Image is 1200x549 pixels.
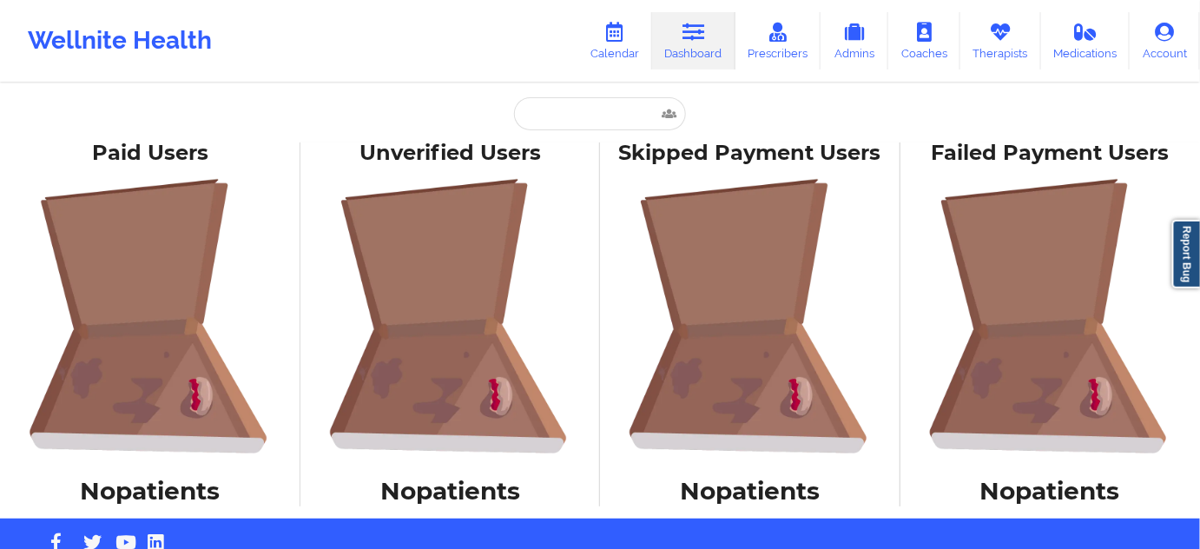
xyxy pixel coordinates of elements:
h1: No patients [12,475,288,506]
img: foRBiVDZMKwAAAAASUVORK5CYII= [12,178,288,454]
h1: No patients [612,475,888,506]
img: foRBiVDZMKwAAAAASUVORK5CYII= [913,178,1189,454]
div: Paid Users [12,140,288,167]
a: Account [1130,12,1200,69]
img: foRBiVDZMKwAAAAASUVORK5CYII= [612,178,888,454]
h1: No patients [313,475,589,506]
a: Medications [1041,12,1131,69]
img: foRBiVDZMKwAAAAASUVORK5CYII= [313,178,589,454]
a: Report Bug [1172,220,1200,288]
div: Unverified Users [313,140,589,167]
a: Prescribers [735,12,821,69]
a: Admins [821,12,888,69]
div: Failed Payment Users [913,140,1189,167]
div: Skipped Payment Users [612,140,888,167]
a: Calendar [577,12,652,69]
h1: No patients [913,475,1189,506]
a: Dashboard [652,12,735,69]
a: Coaches [888,12,960,69]
a: Therapists [960,12,1041,69]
